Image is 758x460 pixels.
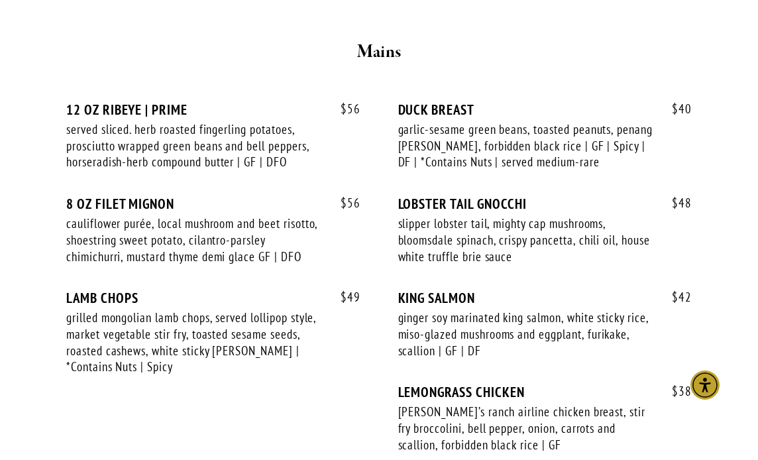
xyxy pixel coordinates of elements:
span: $ [672,383,678,399]
div: 12 OZ RIBEYE | PRIME [66,101,360,118]
div: [PERSON_NAME]’s ranch airline chicken breast, stir fry broccolini, bell pepper, onion, carrots an... [398,404,655,453]
div: ginger soy marinated king salmon, white sticky rice, miso-glazed mushrooms and eggplant, furikake... [398,310,655,359]
span: $ [341,195,347,211]
span: $ [341,101,347,117]
div: served sliced. herb roasted fingerling potatoes, prosciutto wrapped green beans and bell peppers,... [66,121,323,170]
span: 56 [327,101,360,117]
div: Accessibility Menu [690,371,720,400]
span: 38 [659,384,692,399]
span: 49 [327,290,360,305]
div: slipper lobster tail, mighty cap mushrooms, bloomsdale spinach, crispy pancetta, chili oil, house... [398,215,655,264]
span: $ [672,195,678,211]
span: $ [341,289,347,305]
div: 8 OZ FILET MIGNON [66,196,360,212]
span: $ [672,101,678,117]
div: garlic-sesame green beans, toasted peanuts, penang [PERSON_NAME], forbidden black rice | GF | Spi... [398,121,655,170]
div: KING SALMON [398,290,692,306]
span: 56 [327,196,360,211]
div: LEMONGRASS CHICKEN [398,384,692,400]
div: grilled mongolian lamb chops, served lollipop style, market vegetable stir fry, toasted sesame se... [66,310,323,375]
div: LOBSTER TAIL GNOCCHI [398,196,692,212]
span: 40 [659,101,692,117]
span: 48 [659,196,692,211]
div: LAMB CHOPS [66,290,360,306]
strong: Mains [357,40,402,64]
span: $ [672,289,678,305]
div: cauliflower purée, local mushroom and beet risotto, shoestring sweet potato, cilantro-parsley chi... [66,215,323,264]
div: DUCK BREAST [398,101,692,118]
span: 42 [659,290,692,305]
